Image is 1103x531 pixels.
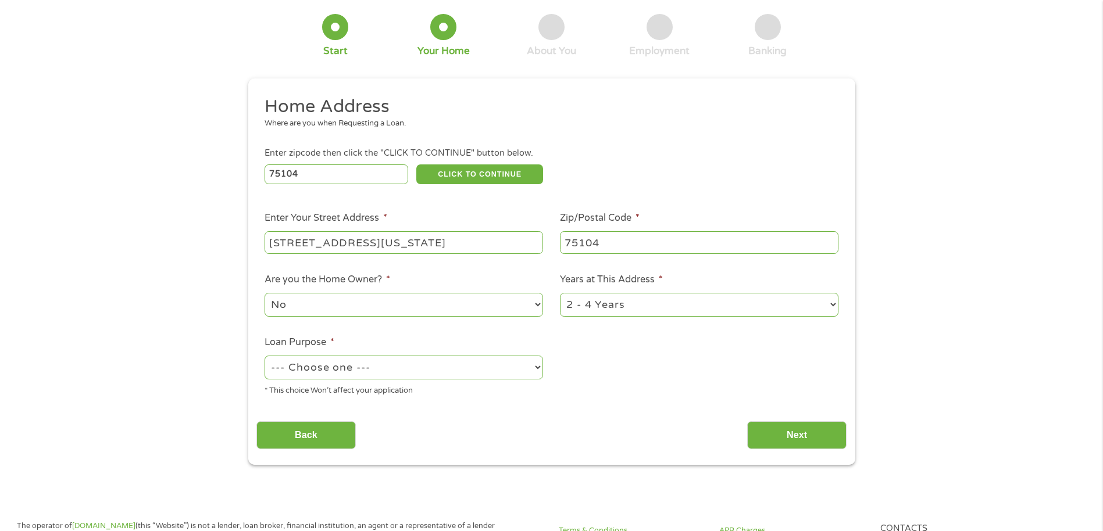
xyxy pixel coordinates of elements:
div: Your Home [417,45,470,58]
div: Employment [629,45,690,58]
a: [DOMAIN_NAME] [72,521,135,530]
input: Enter Zipcode (e.g 01510) [265,164,408,184]
label: Loan Purpose [265,336,334,349]
div: Enter zipcode then click the "CLICK TO CONTINUE" button below. [265,147,838,160]
label: Years at This Address [560,274,663,286]
label: Are you the Home Owner? [265,274,390,286]
input: 1 Main Street [265,231,543,253]
div: Where are you when Requesting a Loan. [265,118,830,130]
button: CLICK TO CONTINUE [416,164,543,184]
div: Banking [748,45,787,58]
div: About You [527,45,576,58]
label: Zip/Postal Code [560,212,640,224]
input: Next [747,421,847,450]
input: Back [256,421,356,450]
div: * This choice Won’t affect your application [265,381,543,397]
div: Start [323,45,348,58]
label: Enter Your Street Address [265,212,387,224]
h2: Home Address [265,95,830,119]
